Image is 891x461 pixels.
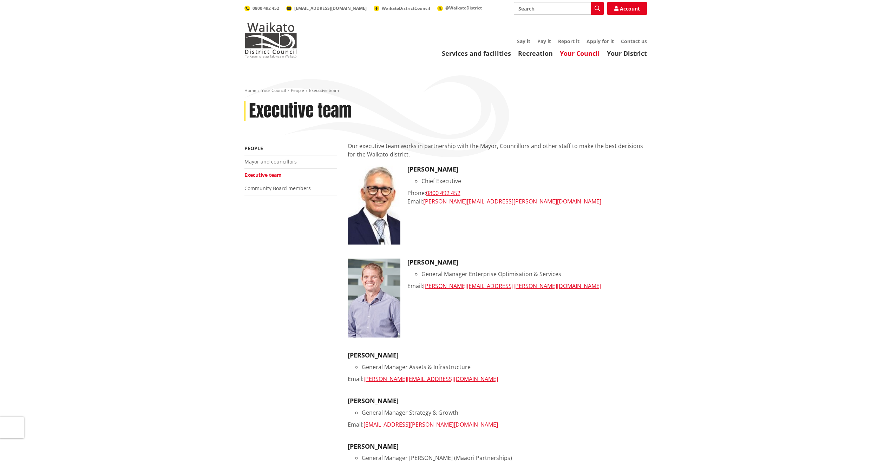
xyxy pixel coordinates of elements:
span: Executive team [309,87,339,93]
a: People [244,145,263,152]
li: General Manager Strategy & Growth [362,408,647,417]
a: WaikatoDistrictCouncil [374,5,430,11]
a: Your District [607,49,647,58]
img: Waikato District Council - Te Kaunihera aa Takiwaa o Waikato [244,22,297,58]
h3: [PERSON_NAME] [348,352,647,359]
span: [EMAIL_ADDRESS][DOMAIN_NAME] [294,5,367,11]
a: [PERSON_NAME][EMAIL_ADDRESS][PERSON_NAME][DOMAIN_NAME] [423,198,601,205]
li: Chief Executive [421,177,647,185]
a: [EMAIL_ADDRESS][PERSON_NAME][DOMAIN_NAME] [363,421,498,428]
a: [PERSON_NAME][EMAIL_ADDRESS][DOMAIN_NAME] [363,375,498,383]
h3: [PERSON_NAME] [348,443,647,450]
h3: [PERSON_NAME] [407,259,647,266]
a: Community Board members [244,185,311,192]
div: Phone: [407,189,647,197]
li: General Manager Enterprise Optimisation & Services [421,270,647,278]
span: WaikatoDistrictCouncil [382,5,430,11]
a: Account [607,2,647,15]
a: Report it [558,38,579,45]
a: Home [244,87,256,93]
a: Apply for it [587,38,614,45]
a: Services and facilities [442,49,511,58]
img: Roger-MacCulloch-(2) [348,259,400,338]
p: Our executive team works in partnership with the Mayor, Councillors and other staff to make the b... [348,142,647,159]
a: [PERSON_NAME][EMAIL_ADDRESS][PERSON_NAME][DOMAIN_NAME] [423,282,601,290]
a: 0800 492 452 [426,189,460,197]
input: Search input [514,2,604,15]
h1: Executive team [249,101,352,121]
span: @WaikatoDistrict [445,5,482,11]
a: Mayor and councillors [244,158,297,165]
h3: [PERSON_NAME] [348,397,647,405]
li: General Manager Assets & Infrastructure [362,363,647,371]
a: Your Council [560,49,600,58]
a: Contact us [621,38,647,45]
a: Your Council [261,87,286,93]
nav: breadcrumb [244,88,647,94]
div: Email: [407,197,647,206]
a: 0800 492 452 [244,5,279,11]
a: Executive team [244,172,282,178]
div: Email: [348,375,647,383]
h3: [PERSON_NAME] [407,166,647,173]
div: Email: [348,420,647,429]
a: People [291,87,304,93]
span: 0800 492 452 [253,5,279,11]
a: Pay it [537,38,551,45]
div: Email: [407,282,647,290]
a: Recreation [518,49,553,58]
a: [EMAIL_ADDRESS][DOMAIN_NAME] [286,5,367,11]
a: Say it [517,38,530,45]
img: CE Craig Hobbs [348,166,400,245]
a: @WaikatoDistrict [437,5,482,11]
